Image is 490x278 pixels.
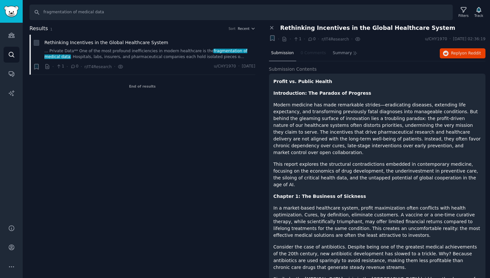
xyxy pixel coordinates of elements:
p: Consider the case of antibiotics. Despite being one of the greatest medical achievements of the 2... [274,244,481,271]
span: · [278,36,279,42]
a: Rethinking Incentives in the Global Healthcare System [44,39,168,46]
span: u/CHY1970 [425,36,447,42]
strong: Chapter 1: The Business of Sickness [274,194,366,199]
strong: Introduction: The Paradox of Progress [274,91,371,96]
div: Sort [228,26,236,31]
span: Submission [271,50,294,56]
span: 0 [70,64,78,69]
span: Results [29,25,48,33]
span: · [449,36,451,42]
span: Rethinking Incentives in the Global Healthcare System [280,25,455,31]
span: · [52,63,54,70]
p: In a market-based healthcare system, profit maximization often conflicts with health optimization... [274,205,481,239]
span: 1 [56,64,64,69]
input: Search Keyword [29,5,453,20]
span: · [81,63,82,70]
span: Recent [238,26,250,31]
span: on Reddit [462,51,481,55]
span: u/CHY1970 [214,64,236,69]
span: 1 [293,36,301,42]
span: r/IT4Research [321,37,349,42]
span: · [114,63,115,70]
strong: Profit vs. Public Health [274,79,332,84]
span: Submission Contents [269,66,317,73]
span: r/IT4Research [84,65,111,69]
span: [DATE] [242,64,255,69]
span: · [238,64,239,69]
button: Replyon Reddit [440,48,485,59]
span: · [351,36,353,42]
img: GummySearch logo [4,6,19,17]
span: · [304,36,305,42]
div: End of results [29,75,255,98]
button: Track [472,6,485,19]
button: Recent [238,26,255,31]
span: Summary [333,50,352,56]
span: Reply [451,51,481,56]
span: 1 [50,27,52,31]
span: [DATE] 02:36:19 [453,36,485,42]
a: ... Private Data** One of the most profound inefficiencies in modern healthcare is thefragmentati... [44,48,255,60]
span: 0 [308,36,316,42]
div: Track [474,13,483,18]
span: · [318,36,319,42]
div: Filters [459,13,469,18]
p: Modern medicine has made remarkable strides—eradicating diseases, extending life expectancy, and ... [274,102,481,156]
span: fragmentation of medical data [44,49,247,59]
p: This report explores the structural contradictions embedded in contemporary medicine, focusing on... [274,161,481,188]
span: · [289,36,291,42]
span: · [66,63,68,70]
